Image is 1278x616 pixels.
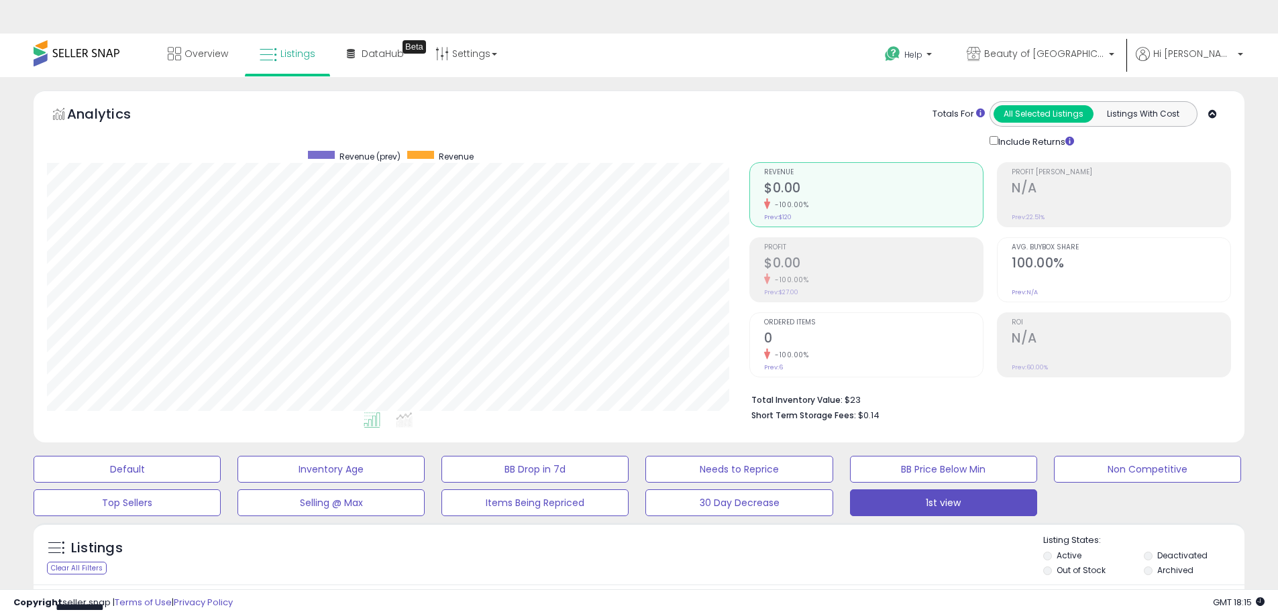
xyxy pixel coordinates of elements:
[47,562,107,574] div: Clear All Filters
[645,489,833,516] button: 30 Day Decrease
[1054,456,1241,483] button: Non Competitive
[850,489,1037,516] button: 1st view
[1012,244,1230,251] span: Avg. Buybox Share
[850,456,1037,483] button: BB Price Below Min
[770,200,808,210] small: -100.00%
[71,539,123,558] h5: Listings
[441,456,629,483] button: BB Drop in 7d
[1057,564,1106,576] label: Out of Stock
[1012,169,1230,176] span: Profit [PERSON_NAME]
[441,489,629,516] button: Items Being Repriced
[858,409,880,422] span: $0.14
[874,36,945,77] a: Help
[339,151,401,162] span: Revenue (prev)
[362,47,404,60] span: DataHub
[1012,255,1230,273] h2: 100.00%
[764,288,798,296] small: Prev: $27.00
[764,244,983,251] span: Profit
[764,169,983,176] span: Revenue
[764,363,783,371] small: Prev: 6
[764,319,983,326] span: Ordered Items
[1012,319,1230,326] span: ROI
[994,105,1094,123] button: All Selected Listings
[751,391,1221,407] li: $23
[1136,47,1243,77] a: Hi [PERSON_NAME]
[1093,105,1193,123] button: Listings With Cost
[770,275,808,285] small: -100.00%
[237,489,425,516] button: Selling @ Max
[764,255,983,273] h2: $0.00
[1157,550,1208,561] label: Deactivated
[13,596,62,609] strong: Copyright
[770,350,808,360] small: -100.00%
[904,49,922,60] span: Help
[984,47,1105,60] span: Beauty of [GEOGRAPHIC_DATA]
[184,47,228,60] span: Overview
[337,34,414,74] a: DataHub
[884,46,901,62] i: Get Help
[425,34,507,74] a: Settings
[979,133,1090,149] div: Include Returns
[250,34,325,74] a: Listings
[237,456,425,483] button: Inventory Age
[1157,564,1193,576] label: Archived
[1012,288,1038,296] small: Prev: N/A
[403,40,426,54] div: Tooltip anchor
[764,213,792,221] small: Prev: $120
[1153,47,1234,60] span: Hi [PERSON_NAME]
[1012,363,1048,371] small: Prev: 60.00%
[1012,213,1045,221] small: Prev: 22.51%
[1057,550,1081,561] label: Active
[158,34,238,74] a: Overview
[13,597,233,609] div: seller snap | |
[439,151,474,162] span: Revenue
[34,456,221,483] button: Default
[1213,596,1265,609] span: 2025-10-10 18:15 GMT
[1043,534,1244,547] p: Listing States:
[751,410,856,421] b: Short Term Storage Fees:
[957,34,1124,77] a: Beauty of [GEOGRAPHIC_DATA]
[751,394,843,406] b: Total Inventory Value:
[67,105,157,127] h5: Analytics
[34,489,221,516] button: Top Sellers
[764,330,983,349] h2: 0
[280,47,315,60] span: Listings
[1012,180,1230,198] h2: N/A
[645,456,833,483] button: Needs to Reprice
[1012,330,1230,349] h2: N/A
[764,180,983,198] h2: $0.00
[933,108,985,121] div: Totals For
